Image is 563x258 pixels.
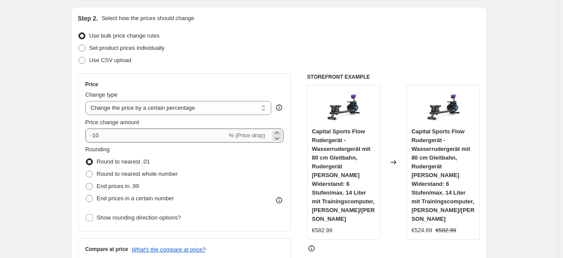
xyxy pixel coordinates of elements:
h3: Compare at price [85,246,128,253]
span: Price change amount [85,119,139,126]
button: What's the compare at price? [132,246,206,253]
p: Select how the prices should change [101,14,194,23]
span: Show rounding direction options? [97,214,181,221]
span: Capital Sports Flow Rudergerät - Wasserrudergerät mit 80 cm Gleitbahn, Rudergerät [PERSON_NAME] W... [411,128,474,222]
span: Round to nearest whole number [97,171,178,177]
h2: Step 2. [78,14,98,23]
span: Capital Sports Flow Rudergerät - Wasserrudergerät mit 80 cm Gleitbahn, Rudergerät [PERSON_NAME] W... [312,128,375,222]
div: help [275,103,283,112]
div: €524.69 [411,226,432,235]
span: % (Price drop) [229,132,265,139]
span: Use bulk price change rules [89,32,159,39]
img: 61tjhIQtUiL_80x.jpg [326,90,361,125]
span: Round to nearest .01 [97,158,150,165]
h6: STOREFRONT EXAMPLE [307,73,480,80]
span: End prices in a certain number [97,195,174,202]
img: 61tjhIQtUiL_80x.jpg [426,90,461,125]
h3: Price [85,81,98,88]
input: -15 [85,129,227,143]
div: €582.99 [312,226,333,235]
span: Rounding [85,146,110,153]
span: Use CSV upload [89,57,131,63]
strike: €582.99 [436,226,456,235]
span: Set product prices individually [89,45,165,51]
span: End prices in .99 [97,183,139,189]
span: Change type [85,91,118,98]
